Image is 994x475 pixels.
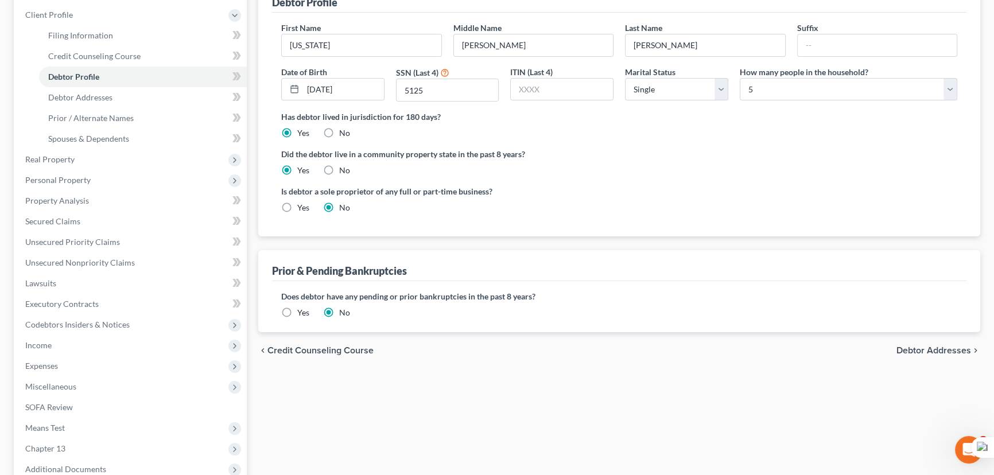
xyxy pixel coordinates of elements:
[39,129,247,149] a: Spouses & Dependents
[625,66,675,78] label: Marital Status
[25,361,58,371] span: Expenses
[396,67,438,79] label: SSN (Last 4)
[267,346,374,355] span: Credit Counseling Course
[798,34,957,56] input: --
[511,79,613,100] input: XXXX
[39,87,247,108] a: Debtor Addresses
[281,185,614,197] label: Is debtor a sole proprietor of any full or part-time business?
[297,127,309,139] label: Yes
[48,134,129,143] span: Spouses & Dependents
[25,423,65,433] span: Means Test
[979,436,988,445] span: 3
[25,443,65,453] span: Chapter 13
[48,72,99,81] span: Debtor Profile
[16,190,247,211] a: Property Analysis
[297,307,309,318] label: Yes
[740,66,868,78] label: How many people in the household?
[282,34,441,56] input: --
[25,10,73,20] span: Client Profile
[16,397,247,418] a: SOFA Review
[339,202,350,213] label: No
[39,108,247,129] a: Prior / Alternate Names
[25,237,120,247] span: Unsecured Priority Claims
[39,67,247,87] a: Debtor Profile
[16,211,247,232] a: Secured Claims
[297,165,309,176] label: Yes
[16,294,247,314] a: Executory Contracts
[16,252,247,273] a: Unsecured Nonpriority Claims
[303,79,384,100] input: MM/DD/YYYY
[281,111,957,123] label: Has debtor lived in jurisdiction for 180 days?
[48,92,112,102] span: Debtor Addresses
[626,34,785,56] input: --
[797,22,818,34] label: Suffix
[896,346,971,355] span: Debtor Addresses
[272,264,407,278] div: Prior & Pending Bankruptcies
[25,216,80,226] span: Secured Claims
[258,346,267,355] i: chevron_left
[25,320,130,329] span: Codebtors Insiders & Notices
[281,66,327,78] label: Date of Birth
[297,202,309,213] label: Yes
[16,273,247,294] a: Lawsuits
[281,148,957,160] label: Did the debtor live in a community property state in the past 8 years?
[39,46,247,67] a: Credit Counseling Course
[48,113,134,123] span: Prior / Alternate Names
[339,165,350,176] label: No
[25,278,56,288] span: Lawsuits
[25,175,91,185] span: Personal Property
[39,25,247,46] a: Filing Information
[25,196,89,205] span: Property Analysis
[397,79,499,101] input: XXXX
[625,22,662,34] label: Last Name
[25,402,73,412] span: SOFA Review
[48,30,113,40] span: Filing Information
[16,232,247,252] a: Unsecured Priority Claims
[955,436,983,464] iframe: Intercom live chat
[25,381,76,391] span: Miscellaneous
[25,258,135,267] span: Unsecured Nonpriority Claims
[896,346,980,355] button: Debtor Addresses chevron_right
[453,22,502,34] label: Middle Name
[25,340,52,350] span: Income
[510,66,553,78] label: ITIN (Last 4)
[25,299,99,309] span: Executory Contracts
[48,51,141,61] span: Credit Counseling Course
[281,22,321,34] label: First Name
[339,127,350,139] label: No
[281,290,957,302] label: Does debtor have any pending or prior bankruptcies in the past 8 years?
[25,464,106,474] span: Additional Documents
[25,154,75,164] span: Real Property
[339,307,350,318] label: No
[454,34,614,56] input: M.I
[971,346,980,355] i: chevron_right
[258,346,374,355] button: chevron_left Credit Counseling Course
